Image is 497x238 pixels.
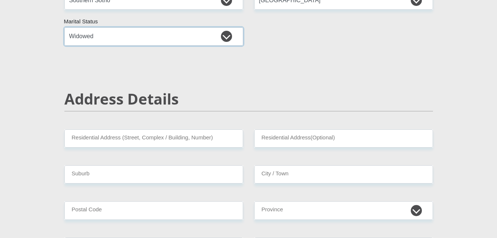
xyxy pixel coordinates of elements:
[254,201,433,219] select: Please Select a Province
[64,165,243,184] input: Suburb
[64,201,243,219] input: Postal Code
[64,129,243,148] input: Valid residential address
[254,165,433,184] input: City
[64,90,433,108] h2: Address Details
[254,129,433,148] input: Address line 2 (Optional)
